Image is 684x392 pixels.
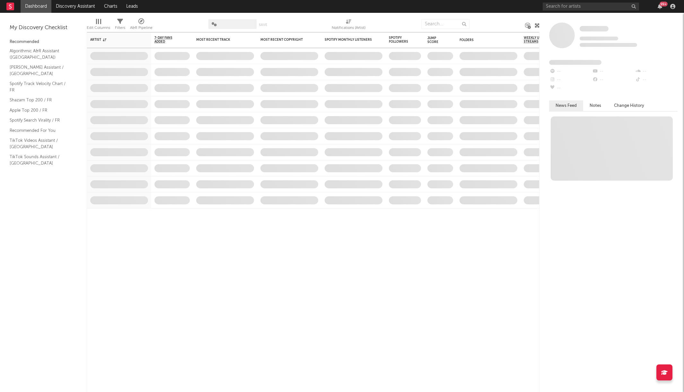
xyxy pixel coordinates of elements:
span: 0 fans last week [580,43,637,47]
div: -- [549,76,592,84]
div: Filters [115,16,125,35]
a: Recommended For You [10,127,71,134]
div: -- [592,76,635,84]
div: Folders [460,38,508,42]
a: Spotify Track Velocity Chart / FR [10,80,71,93]
button: Change History [608,100,651,111]
input: Search for artists [543,3,639,11]
button: Save [259,23,267,27]
div: -- [635,67,678,76]
div: -- [635,76,678,84]
span: Fans Added by Platform [549,60,601,65]
div: Edit Columns [87,24,110,32]
div: Jump Score [427,36,443,44]
div: Most Recent Track [196,38,244,42]
a: Some Artist [580,26,609,32]
span: 7-Day Fans Added [154,36,180,44]
div: -- [549,84,592,92]
div: 99 + [660,2,668,6]
div: Artist [90,38,138,42]
div: -- [549,67,592,76]
button: 99+ [658,4,662,9]
div: Most Recent Copyright [260,38,309,42]
a: TikTok Videos Assistant / [GEOGRAPHIC_DATA] [10,137,71,150]
a: Algorithmic A&R Assistant ([GEOGRAPHIC_DATA]) [10,47,71,61]
a: Spotify Search Virality / FR [10,117,71,124]
div: Recommended [10,38,77,46]
div: A&R Pipeline [130,24,153,32]
div: Edit Columns [87,16,110,35]
a: TikTok Sounds Assistant / [GEOGRAPHIC_DATA] [10,153,71,166]
div: Spotify Followers [389,36,411,44]
div: My Discovery Checklist [10,24,77,32]
a: Apple Top 200 / FR [10,107,71,114]
input: Search... [421,19,469,29]
div: Notifications (Artist) [332,16,365,35]
div: -- [592,67,635,76]
a: Shazam Top 200 / FR [10,97,71,104]
div: Notifications (Artist) [332,24,365,32]
span: Some Artist [580,26,609,31]
div: Filters [115,24,125,32]
button: News Feed [549,100,583,111]
button: Notes [583,100,608,111]
div: A&R Pipeline [130,16,153,35]
div: Spotify Monthly Listeners [325,38,373,42]
span: Weekly US Streams [524,36,546,44]
span: Tracking Since: [DATE] [580,37,618,40]
a: [PERSON_NAME] Assistant / [GEOGRAPHIC_DATA] [10,64,71,77]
